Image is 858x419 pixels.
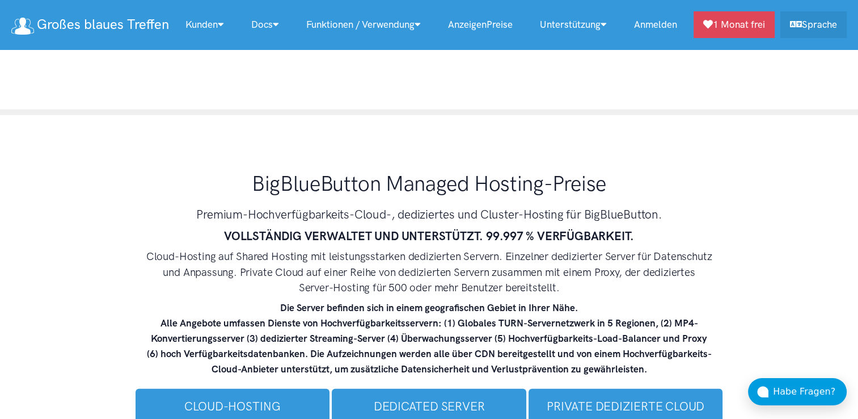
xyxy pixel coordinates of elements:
img: Logo [11,18,34,35]
h3: Premium-Hochverfügbarkeits-Cloud-, dediziertes und Cluster-Hosting für BigBlueButton. [146,206,713,223]
div: Habe Fragen? [773,384,847,399]
h3: Cloud-Hosting [145,398,321,414]
h3: Dedicated Server [341,398,517,414]
h3: Private dedizierte Cloud [538,398,714,414]
a: Großes blaues Treffen [11,12,168,37]
a: AnzeigenPreise [434,12,526,37]
strong: Die Server befinden sich in einem geografischen Gebiet in Ihrer Nähe. Alle Angebote umfassen Dien... [147,302,712,375]
a: Docs [238,12,293,37]
a: Sprache [780,11,847,38]
a: Unterstützung [526,12,620,37]
button: Habe Fragen? [748,378,847,405]
a: Anmelden [620,12,691,37]
a: 1 Monat frei [694,11,775,38]
a: Kunden [172,12,238,37]
a: Funktionen / Verwendung [293,12,434,37]
h4: Cloud-Hosting auf Shared Hosting mit leistungsstarken dedizierten Servern. Einzelner dedizierter ... [146,249,713,296]
h1: BigBlueButton Managed Hosting-Preise [146,170,713,197]
strong: VOLLSTÄNDIG VERWALTET UND UNTERSTÜTZT. 99.997 % VERFÜGBARKEIT. [224,229,634,243]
